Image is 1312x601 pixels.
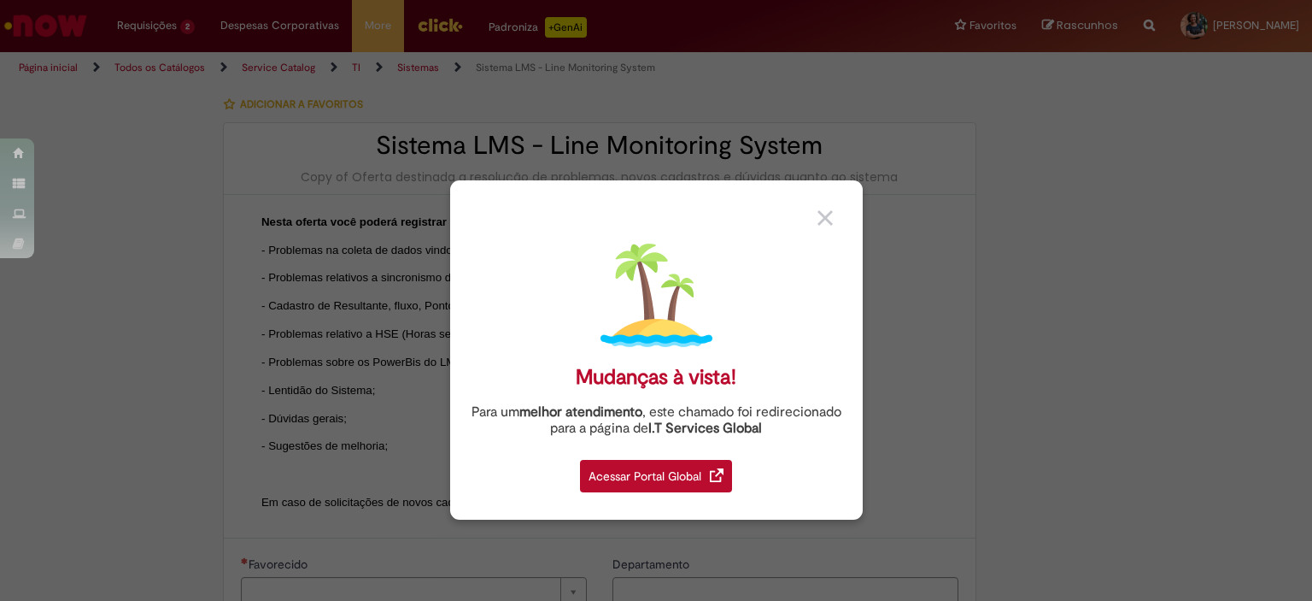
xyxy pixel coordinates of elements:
div: Mudanças à vista! [576,365,736,390]
div: Para um , este chamado foi redirecionado para a página de [463,404,850,437]
div: Acessar Portal Global [580,460,732,492]
img: redirect_link.png [710,468,723,482]
strong: melhor atendimento [519,404,642,421]
a: I.T Services Global [648,410,762,437]
a: Acessar Portal Global [580,451,732,492]
img: island.png [600,239,712,351]
img: close_button_grey.png [817,210,833,226]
